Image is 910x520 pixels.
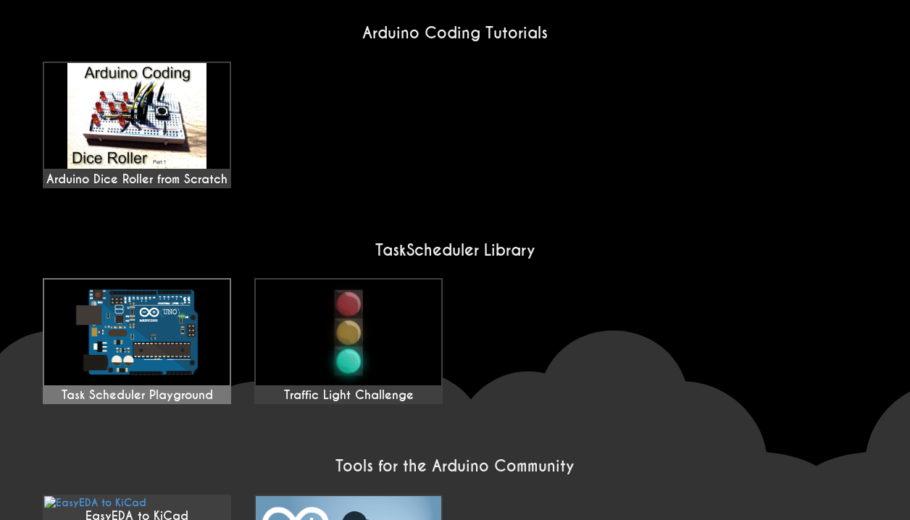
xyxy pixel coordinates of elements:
[44,63,230,187] div: Arduino Dice Roller from Scratch
[254,278,443,404] a: Traffic Light Challenge
[31,456,879,476] h2: Tools for the Arduino Community
[256,280,441,385] img: Traffic Light Challenge
[256,388,441,403] div: Traffic Light Challenge
[31,23,879,43] h2: Arduino Coding Tutorials
[43,62,231,188] a: Arduino Dice Roller from Scratch
[31,240,879,260] h2: TaskScheduler Library
[44,388,230,403] div: Task Scheduler Playground
[44,63,230,169] img: maxresdefault.jpg
[43,278,231,404] a: Task Scheduler Playground
[44,280,230,385] img: Task Scheduler Playground
[44,496,146,509] img: EasyEDA to KiCad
